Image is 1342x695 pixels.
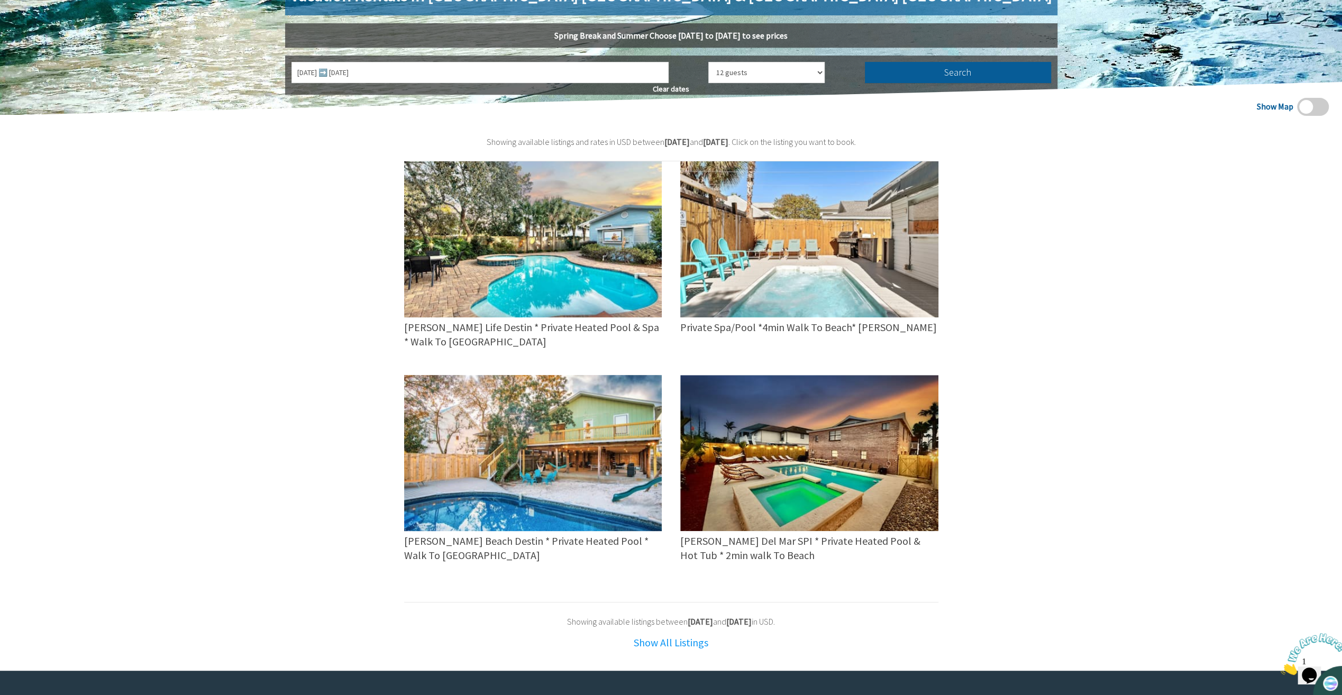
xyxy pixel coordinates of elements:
[404,161,662,317] img: 240c1866-2ff6-42a6-a632-a0da8b4f13be.jpeg
[404,136,938,148] div: Showing available listings and rates in USD between and . Click on the listing you want to book.
[865,62,1051,83] button: Search
[664,136,690,147] b: [DATE]
[1257,100,1293,112] span: Show Map
[404,375,662,531] img: ae8f401a-92e9-48b6-bc1e-f83bb562cda8.jpeg
[4,4,8,13] span: 1
[404,161,662,349] a: [PERSON_NAME] Life Destin * Private Heated Pool & Spa * Walk To [GEOGRAPHIC_DATA]
[285,23,1057,48] h5: Spring Break and Summer Choose [DATE] to [DATE] to see prices
[404,616,938,627] div: Showing available listings between and in USD.
[680,534,920,562] span: [PERSON_NAME] Del Mar SPI * Private Heated Pool & Hot Tub * 2min walk To Beach
[404,534,649,562] span: [PERSON_NAME] Beach Destin * Private Heated Pool * Walk To [GEOGRAPHIC_DATA]
[291,62,669,83] input: Select your dates
[680,375,938,531] img: 1b3d0ca6-a5be-407f-aaf6-da6a259b87e9.jpeg
[680,161,938,317] img: 7c92263a-cf49-465a-85fd-c7e2cb01ac41.jpeg
[726,616,752,627] b: [DATE]
[680,321,937,334] span: Private Spa/Pool *4min Walk To Beach* [PERSON_NAME]
[703,136,728,147] b: [DATE]
[1276,629,1342,679] iframe: chat widget
[680,375,938,562] a: [PERSON_NAME] Del Mar SPI * Private Heated Pool & Hot Tub * 2min walk To Beach
[404,375,662,562] a: [PERSON_NAME] Beach Destin * Private Heated Pool * Walk To [GEOGRAPHIC_DATA]
[4,4,70,46] img: Chat attention grabber
[404,321,659,348] span: [PERSON_NAME] Life Destin * Private Heated Pool & Spa * Walk To [GEOGRAPHIC_DATA]
[634,636,708,649] a: Show All Listings
[688,616,713,627] b: [DATE]
[680,161,938,334] a: Private Spa/Pool *4min Walk To Beach* [PERSON_NAME]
